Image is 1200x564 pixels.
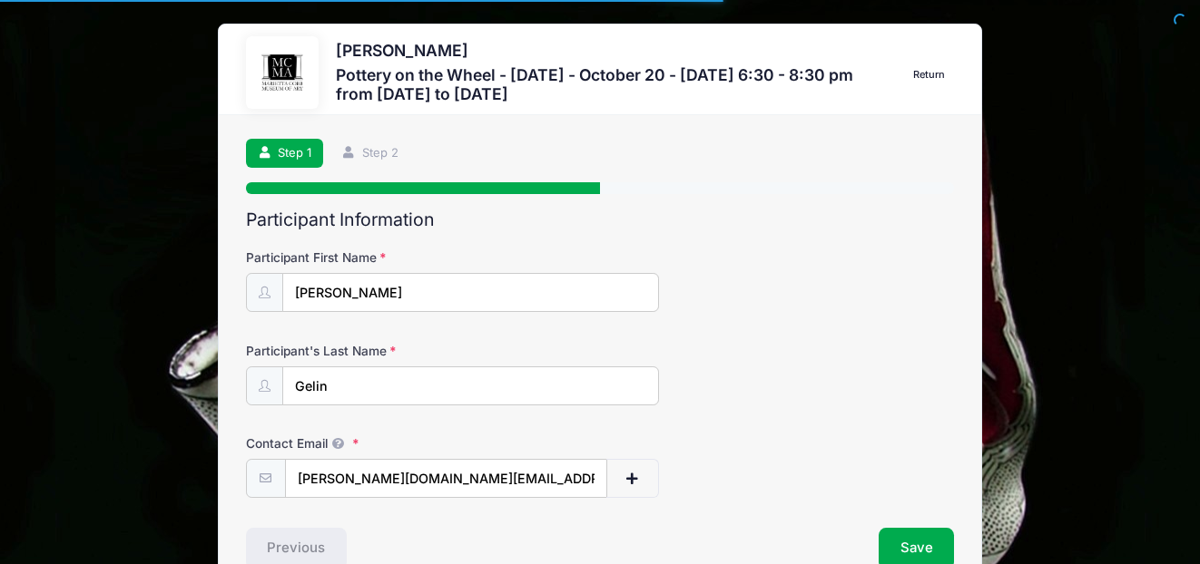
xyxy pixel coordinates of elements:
[336,41,886,60] h3: [PERSON_NAME]
[330,139,410,169] a: Step 2
[282,366,659,405] input: Participant's Last Name
[285,459,607,498] input: email@email.com
[904,64,955,86] a: Return
[246,139,324,169] a: Step 1
[282,273,659,312] input: Participant First Name
[246,248,482,267] label: Participant First Name
[246,434,482,452] label: Contact Email
[336,65,886,103] h3: Pottery on the Wheel - [DATE] - October 20 - [DATE] 6:30 - 8:30 pm from [DATE] to [DATE]
[246,209,955,230] h2: Participant Information
[246,342,482,360] label: Participant's Last Name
